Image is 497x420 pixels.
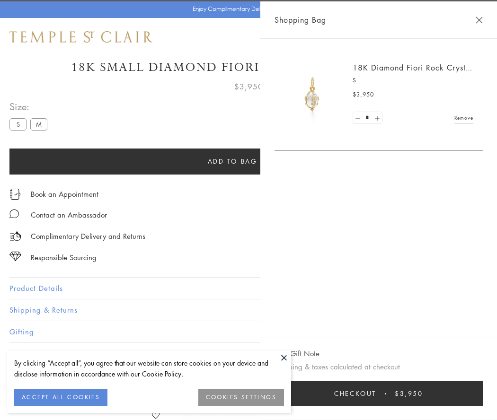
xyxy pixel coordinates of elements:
div: Responsible Sourcing [31,252,97,263]
img: icon_sourcing.svg [9,252,21,261]
p: Enjoy Complimentary Delivery & Returns [193,4,300,14]
img: icon_appointment.svg [9,189,21,200]
button: Add to bag [9,149,455,175]
span: $3,950 [353,90,374,99]
a: Set quantity to 2 [372,112,382,124]
button: ACCEPT ALL COOKIES [14,389,107,406]
button: Checkout $3,950 [275,381,483,406]
span: $3,950 [234,80,263,93]
span: Shopping Bag [275,14,326,26]
a: Remove [454,113,473,123]
button: Close Shopping Bag [476,17,483,24]
span: Add to bag [208,156,257,166]
p: Complimentary Delivery and Returns [31,230,145,242]
button: Shipping & Returns [9,299,488,321]
p: S [353,76,473,85]
a: Set quantity to 0 [353,112,363,124]
span: Checkout [334,388,376,399]
div: By clicking “Accept all”, you agree that our website can store cookies on your device and disclos... [14,358,284,379]
span: $3,950 [395,388,423,399]
h1: 18K Small Diamond Fiori Rock Crystal Amulet [9,59,488,76]
img: P51889-E11FIORI [284,66,341,123]
img: Temple St. Clair [9,31,152,43]
span: Size: [9,99,51,114]
img: icon_delivery.svg [9,230,21,242]
button: Gifting [9,321,488,342]
button: Product Details [9,278,488,299]
label: M [30,118,47,130]
p: Shipping & taxes calculated at checkout [275,361,483,373]
a: Book an Appointment [31,189,98,199]
img: MessageIcon-01_2.svg [9,209,19,219]
button: COOKIES SETTINGS [198,389,284,406]
label: S [9,118,27,130]
div: Contact an Ambassador [31,209,107,221]
button: Add Gift Note [275,348,319,359]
